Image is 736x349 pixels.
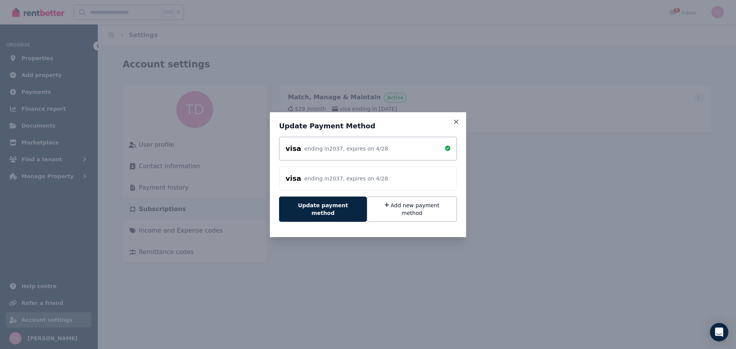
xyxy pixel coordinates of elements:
[710,323,728,341] div: Open Intercom Messenger
[367,197,457,222] button: Add new payment method
[304,175,388,182] div: ending in 2037 , expires on 4 / 28
[279,197,367,222] button: Update payment method
[286,173,301,184] div: visa
[304,145,388,152] div: ending in 2037 , expires on 4 / 28
[286,143,301,154] div: visa
[279,121,457,131] h3: Update Payment Method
